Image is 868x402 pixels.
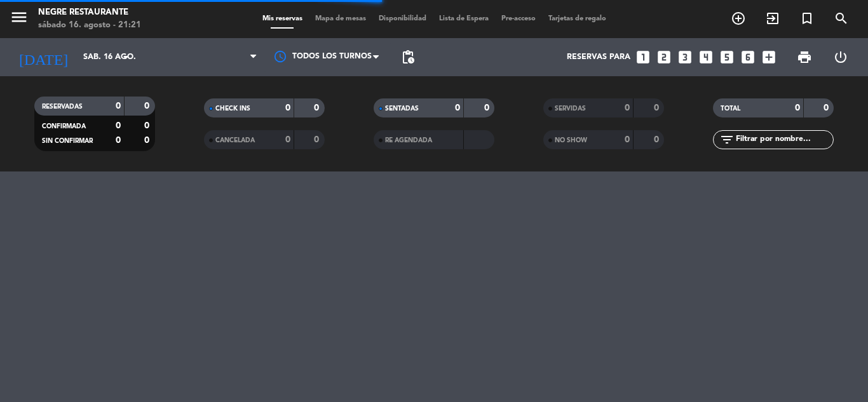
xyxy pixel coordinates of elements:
[455,104,460,112] strong: 0
[484,104,492,112] strong: 0
[656,49,672,65] i: looks_two
[433,15,495,22] span: Lista de Espera
[735,133,833,147] input: Filtrar por nombre...
[765,11,780,26] i: exit_to_app
[555,137,587,144] span: NO SHOW
[740,49,756,65] i: looks_6
[761,49,777,65] i: add_box
[625,104,630,112] strong: 0
[698,49,714,65] i: looks_4
[797,50,812,65] span: print
[795,104,800,112] strong: 0
[144,136,152,145] strong: 0
[144,102,152,111] strong: 0
[38,19,141,32] div: sábado 16. agosto - 21:21
[833,50,848,65] i: power_settings_new
[285,135,290,144] strong: 0
[719,49,735,65] i: looks_5
[309,15,372,22] span: Mapa de mesas
[625,135,630,144] strong: 0
[314,135,322,144] strong: 0
[38,6,141,19] div: Negre Restaurante
[542,15,613,22] span: Tarjetas de regalo
[285,104,290,112] strong: 0
[42,123,86,130] span: CONFIRMADA
[372,15,433,22] span: Disponibilidad
[215,105,250,112] span: CHECK INS
[495,15,542,22] span: Pre-acceso
[116,102,121,111] strong: 0
[215,137,255,144] span: CANCELADA
[42,104,83,110] span: RESERVADAS
[824,104,831,112] strong: 0
[10,8,29,31] button: menu
[834,11,849,26] i: search
[822,38,858,76] div: LOG OUT
[385,137,432,144] span: RE AGENDADA
[719,132,735,147] i: filter_list
[677,49,693,65] i: looks_3
[654,135,661,144] strong: 0
[116,121,121,130] strong: 0
[400,50,416,65] span: pending_actions
[555,105,586,112] span: SERVIDAS
[144,121,152,130] strong: 0
[10,43,77,71] i: [DATE]
[721,105,740,112] span: TOTAL
[799,11,815,26] i: turned_in_not
[654,104,661,112] strong: 0
[256,15,309,22] span: Mis reservas
[314,104,322,112] strong: 0
[116,136,121,145] strong: 0
[118,50,133,65] i: arrow_drop_down
[635,49,651,65] i: looks_one
[10,8,29,27] i: menu
[731,11,746,26] i: add_circle_outline
[567,53,630,62] span: Reservas para
[385,105,419,112] span: SENTADAS
[42,138,93,144] span: SIN CONFIRMAR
